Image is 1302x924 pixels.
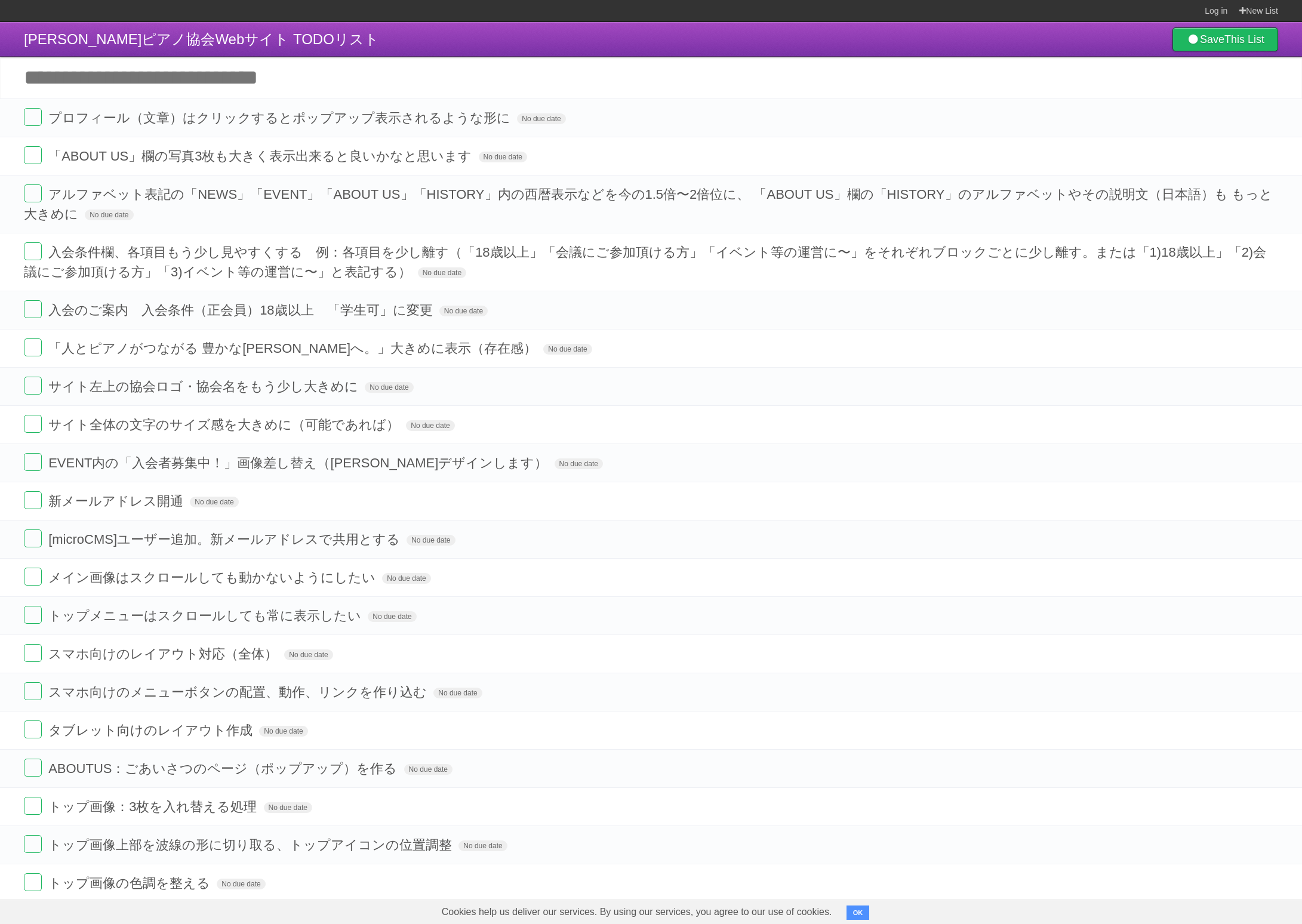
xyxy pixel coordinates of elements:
span: トップ画像の色調を整える [48,876,213,891]
span: No due date [217,879,265,889]
span: 「人とピアノがつながる 豊かな[PERSON_NAME]へ。」大きめに表示（存在感） [48,341,540,356]
span: トップメニューはスクロールしても常に表示したい [48,608,364,623]
span: No due date [555,458,603,469]
span: スマホ向けのレイアウト対応（全体） [48,646,281,661]
span: トップ画像上部を波線の形に切り取る、トップアイコンの位置調整 [48,837,455,852]
span: ABOUTUS：ごあいさつのページ（ポップアップ）を作る [48,761,400,776]
span: No due date [479,152,527,162]
span: No due date [382,573,430,584]
span: No due date [404,764,453,775]
a: SaveThis List [1172,27,1278,51]
label: Done [24,300,42,318]
span: スマホ向けのメニューボタンの配置、動作、リンクを作り込む [48,685,430,700]
span: No due date [368,611,416,622]
span: メイン画像はスクロールしても動かないようにしたい [48,570,378,585]
span: No due date [439,306,488,316]
label: Done [24,720,42,738]
span: アルファベット表記の「NEWS」「EVENT」「ABOUT US」「HISTORY」内の西暦表示などを今の1.5倍〜2倍位に、 「ABOUT US」欄の「HISTORY」のアルファベットやその説... [24,187,1273,221]
label: Done [24,242,42,260]
span: 入会条件欄、各項目もう少し見やすくする 例：各項目を少し離す（「18歳以上」「会議にご参加頂ける方」「イベント等の運営に〜」をそれぞれブロックごとに少し離す。または「1)18歳以上」「2)会議に... [24,245,1266,279]
span: No due date [259,726,307,737]
span: サイト全体の文字のサイズ感を大きめに（可能であれば） [48,417,402,432]
label: Done [24,759,42,777]
span: トップ画像：3枚を入れ替える処理 [48,799,260,814]
span: サイト左上の協会ロゴ・協会名をもう少し大きめに [48,379,361,394]
span: Cookies help us deliver our services. By using our services, you agree to our use of cookies. [430,900,844,924]
span: No due date [190,497,238,507]
label: Done [24,108,42,126]
span: No due date [433,688,482,698]
label: Done [24,682,42,700]
label: Done [24,338,42,356]
span: No due date [407,535,455,546]
label: Done [24,377,42,395]
label: Done [24,835,42,853]
span: 「ABOUT US」欄の写真3枚も大きく表示出来ると良いかなと思います [48,149,475,164]
label: Done [24,873,42,891]
label: Done [24,491,42,509]
label: Done [24,644,42,662]
span: [microCMS]ユーザー追加。新メールアドレスで共用とする [48,532,403,547]
label: Done [24,797,42,815]
label: Done [24,529,42,547]
span: No due date [365,382,413,393]
span: [PERSON_NAME]ピアノ協会Webサイト TODOリスト [24,31,379,47]
button: OK [847,905,870,920]
span: No due date [517,113,565,124]
span: No due date [458,840,507,851]
label: Done [24,606,42,624]
span: No due date [85,210,133,220]
span: 新メールアドレス開通 [48,494,186,509]
span: EVENT内の「入会者募集中！」画像差し替え（[PERSON_NAME]デザインします） [48,455,550,470]
label: Done [24,184,42,202]
b: This List [1224,33,1264,45]
span: タブレット向けのレイアウト作成 [48,723,256,738]
span: No due date [284,649,333,660]
span: No due date [406,420,454,431]
label: Done [24,453,42,471]
span: No due date [418,267,466,278]
span: No due date [264,802,312,813]
span: プロフィール（文章）はクリックするとポップアップ表示されるような形に [48,110,513,125]
label: Done [24,415,42,433]
span: 入会のご案内 入会条件（正会員）18歳以上 「学生可」に変更 [48,303,435,318]
label: Done [24,568,42,586]
label: Done [24,146,42,164]
span: No due date [543,344,592,355]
